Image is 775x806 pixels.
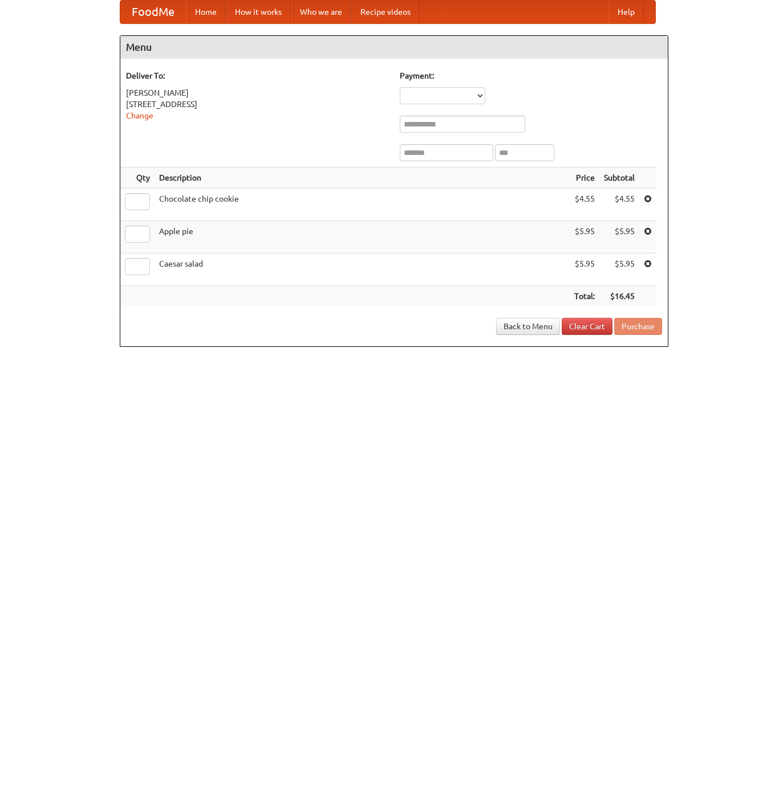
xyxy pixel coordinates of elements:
[155,189,570,221] td: Chocolate chip cookie
[599,221,639,253] td: $5.95
[496,318,560,335] a: Back to Menu
[155,221,570,253] td: Apple pie
[120,1,186,23] a: FoodMe
[608,1,644,23] a: Help
[599,253,639,286] td: $5.95
[126,87,388,99] div: [PERSON_NAME]
[599,286,639,307] th: $16.45
[570,286,599,307] th: Total:
[562,318,612,335] a: Clear Cart
[351,1,420,23] a: Recipe videos
[126,99,388,110] div: [STREET_ADDRESS]
[226,1,291,23] a: How it works
[126,111,153,120] a: Change
[570,253,599,286] td: $5.95
[120,167,155,189] th: Qty
[570,189,599,221] td: $4.55
[570,221,599,253] td: $5.95
[186,1,226,23] a: Home
[155,167,570,189] th: Description
[599,167,639,189] th: Subtotal
[155,253,570,286] td: Caesar salad
[126,70,388,81] h5: Deliver To:
[400,70,662,81] h5: Payment:
[291,1,351,23] a: Who we are
[570,167,599,189] th: Price
[614,318,662,335] button: Purchase
[599,189,639,221] td: $4.55
[120,36,668,59] h4: Menu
